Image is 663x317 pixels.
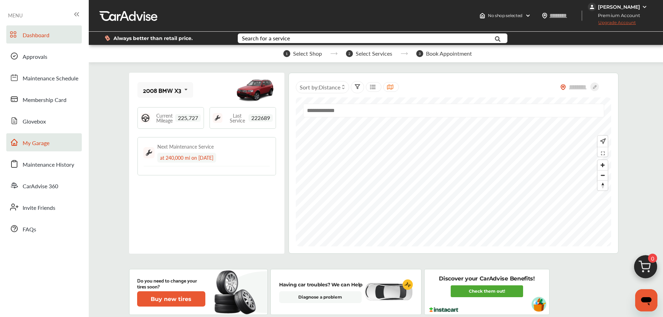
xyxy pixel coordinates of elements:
span: 225,727 [175,114,201,122]
a: Maintenance Schedule [6,69,82,87]
a: Maintenance History [6,155,82,173]
img: maintenance_logo [213,113,222,123]
img: mobile_3983_st0640_046.jpg [234,74,276,106]
span: Current Mileage [154,113,175,123]
img: stepper-arrow.e24c07c6.svg [330,52,338,55]
p: Having car troubles? We can Help [279,281,363,288]
img: WGsFRI8htEPBVLJbROoPRyZpYNWhNONpIPPETTm6eUC0GeLEiAAAAAElFTkSuQmCC [642,4,647,10]
button: Zoom in [598,160,608,170]
div: at 240,000 mi on [DATE] [157,153,216,163]
span: 1 [283,50,290,57]
img: header-home-logo.8d720a4f.svg [480,13,485,18]
span: Premium Account [589,12,645,19]
img: recenter.ce011a49.svg [599,137,606,145]
span: MENU [8,13,23,18]
button: Zoom out [598,170,608,180]
span: Always better than retail price. [113,36,193,41]
p: Discover your CarAdvise Benefits! [439,275,535,283]
a: Diagnose a problem [279,291,362,303]
div: Next Maintenance Service [157,143,214,150]
span: Sort by : [300,83,340,91]
span: Reset bearing to north [598,181,608,190]
a: Buy new tires [137,291,207,307]
span: Maintenance History [23,160,74,169]
img: dollor_label_vector.a70140d1.svg [105,35,110,41]
button: Reset bearing to north [598,180,608,190]
img: new-tire.a0c7fe23.svg [214,267,260,317]
img: location_vector.a44bc228.svg [542,13,547,18]
span: Upgrade Account [588,20,636,29]
span: Approvals [23,53,47,62]
span: My Garage [23,139,49,148]
span: Glovebox [23,117,46,126]
a: Dashboard [6,25,82,43]
span: 0 [648,254,657,263]
button: Buy new tires [137,291,205,307]
img: header-divider.bc55588e.svg [582,10,582,21]
canvas: Map [296,97,611,246]
span: Maintenance Schedule [23,74,78,83]
img: steering_logo [141,113,150,123]
a: FAQs [6,220,82,238]
iframe: Button to launch messaging window [635,289,657,311]
span: No shop selected [488,13,522,18]
img: cart_icon.3d0951e8.svg [629,252,662,285]
span: CarAdvise 360 [23,182,58,191]
img: stepper-arrow.e24c07c6.svg [401,52,408,55]
span: 3 [416,50,423,57]
img: diagnose-vehicle.c84bcb0a.svg [364,283,413,301]
span: Distance [319,83,340,91]
img: location_vector_orange.38f05af8.svg [560,84,566,90]
span: Invite Friends [23,204,55,213]
span: Dashboard [23,31,49,40]
img: maintenance_logo [143,147,155,158]
div: [PERSON_NAME] [598,4,640,10]
div: 2008 BMW X3 [143,87,181,94]
a: Check them out! [451,285,523,297]
img: jVpblrzwTbfkPYzPPzSLxeg0AAAAASUVORK5CYII= [588,3,596,11]
a: My Garage [6,133,82,151]
span: Select Shop [293,50,322,57]
a: Approvals [6,47,82,65]
span: Book Appointment [426,50,472,57]
p: Do you need to change your tires soon? [137,277,205,289]
span: FAQs [23,225,36,234]
img: instacart-logo.217963cc.svg [428,307,459,312]
a: CarAdvise 360 [6,176,82,195]
img: instacart-vehicle.0979a191.svg [531,297,546,312]
span: Select Services [356,50,392,57]
span: Last Service [226,113,248,123]
a: Invite Friends [6,198,82,216]
img: cardiogram-logo.18e20815.svg [403,279,413,290]
span: 222689 [248,114,273,122]
img: header-down-arrow.9dd2ce7d.svg [525,13,531,18]
a: Glovebox [6,112,82,130]
span: Membership Card [23,96,66,105]
span: 2 [346,50,353,57]
a: Membership Card [6,90,82,108]
div: Search for a service [242,35,290,41]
